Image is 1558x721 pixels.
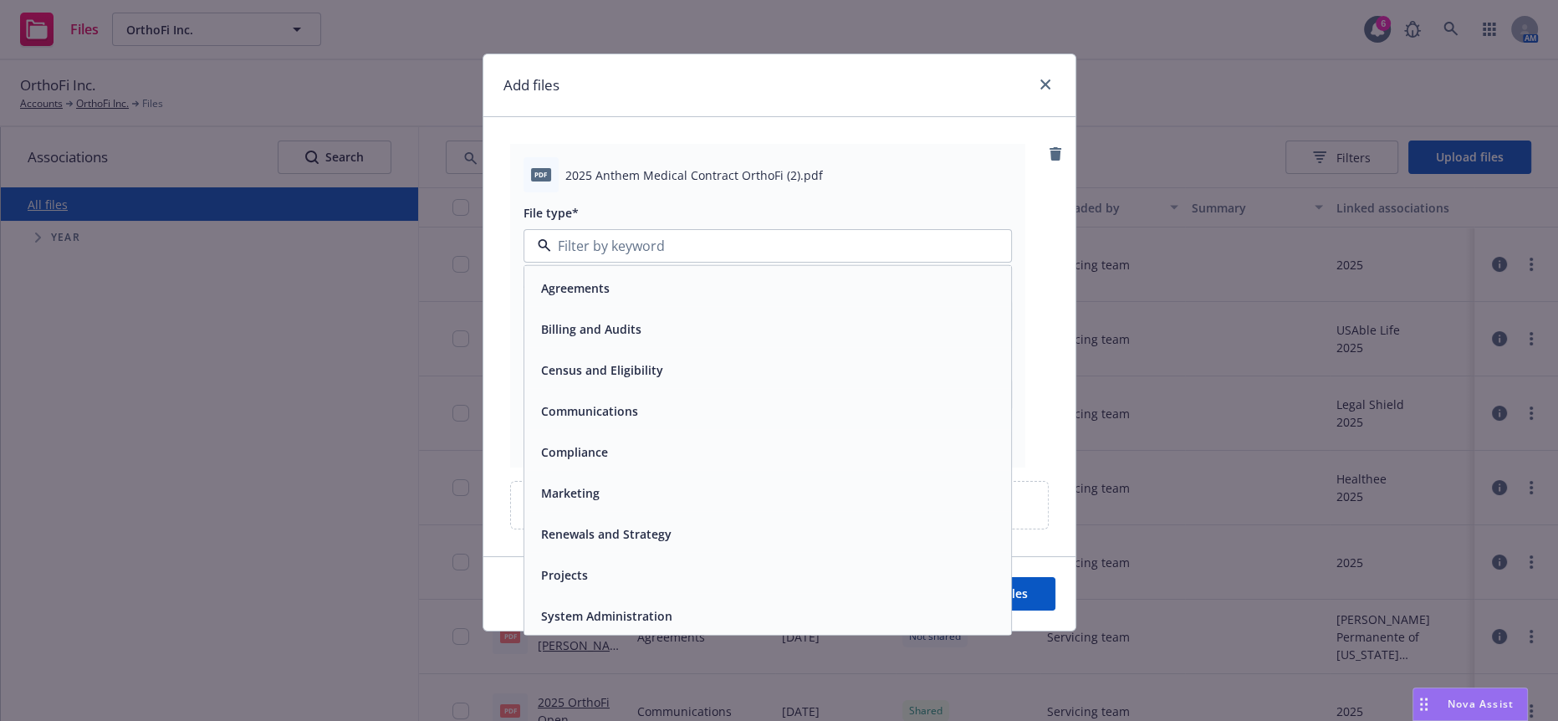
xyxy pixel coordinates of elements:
button: Census and Eligibility [541,361,663,379]
span: pdf [531,168,551,181]
button: Compliance [541,443,608,461]
button: System Administration [541,607,672,625]
button: Nova Assist [1412,688,1528,721]
button: Renewals and Strategy [541,525,672,543]
button: Communications [541,402,638,420]
span: Nova Assist [1448,697,1514,711]
button: Billing and Audits [541,320,641,338]
div: Upload new files [510,481,1049,529]
a: remove [1045,144,1065,164]
h1: Add files [503,74,559,96]
span: File type* [524,205,579,221]
button: Marketing [541,484,600,502]
a: close [1035,74,1055,95]
button: Agreements [541,279,610,297]
input: Filter by keyword [551,236,978,256]
button: Projects [541,566,588,584]
span: 2025 Anthem Medical Contract OrthoFi (2).pdf [565,166,823,184]
div: Drag to move [1413,688,1434,720]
